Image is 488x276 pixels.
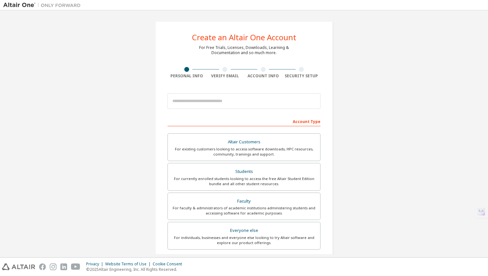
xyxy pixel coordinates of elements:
div: Website Terms of Use [105,262,153,267]
p: © 2025 Altair Engineering, Inc. All Rights Reserved. [86,267,186,272]
img: Altair One [3,2,84,8]
div: Privacy [86,262,105,267]
div: For individuals, businesses and everyone else looking to try Altair software and explore our prod... [172,235,316,245]
div: For existing customers looking to access software downloads, HPC resources, community, trainings ... [172,147,316,157]
div: Faculty [172,197,316,206]
img: youtube.svg [71,263,80,270]
img: altair_logo.svg [2,263,35,270]
img: linkedin.svg [60,263,67,270]
div: Security Setup [282,73,321,79]
div: For Free Trials, Licenses, Downloads, Learning & Documentation and so much more. [199,45,289,55]
div: Create an Altair One Account [192,33,296,41]
img: instagram.svg [50,263,56,270]
div: For faculty & administrators of academic institutions administering students and accessing softwa... [172,205,316,216]
div: Cookie Consent [153,262,186,267]
div: Account Info [244,73,282,79]
div: Verify Email [206,73,244,79]
div: Altair Customers [172,138,316,147]
div: Everyone else [172,226,316,235]
div: Personal Info [168,73,206,79]
img: facebook.svg [39,263,46,270]
div: For currently enrolled students looking to access the free Altair Student Edition bundle and all ... [172,176,316,186]
div: Account Type [168,116,320,126]
div: Students [172,167,316,176]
